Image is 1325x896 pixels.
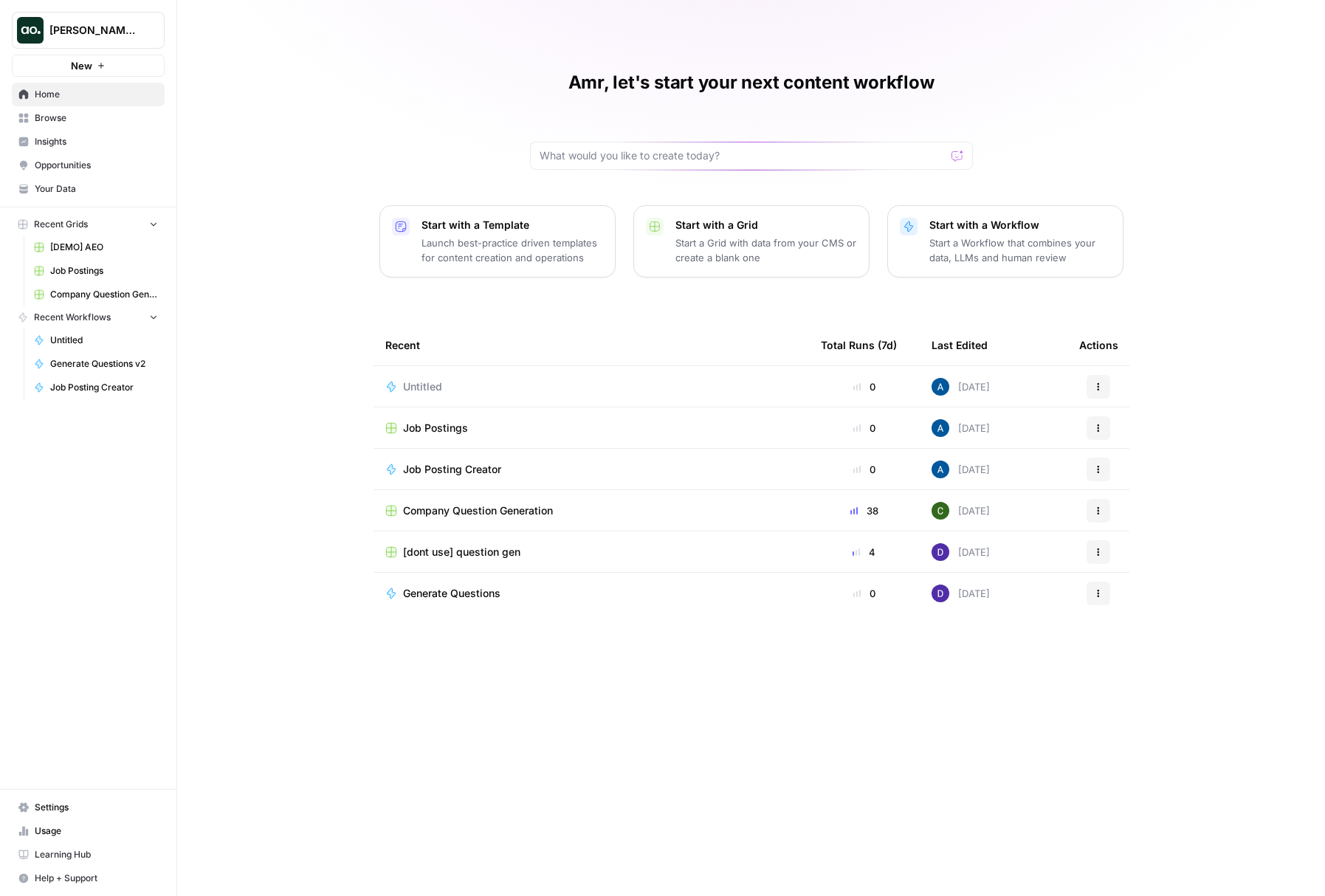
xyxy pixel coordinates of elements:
span: New [71,58,92,73]
span: Opportunities [35,159,158,172]
a: Opportunities [12,154,165,177]
div: Actions [1079,325,1118,365]
p: Launch best-practice driven templates for content creation and operations [421,235,603,265]
img: 14qrvic887bnlg6dzgoj39zarp80 [932,502,949,520]
p: Start with a Workflow [929,218,1111,232]
input: What would you like to create today? [540,148,946,163]
button: Start with a WorkflowStart a Workflow that combines your data, LLMs and human review [887,205,1123,278]
a: Untitled [27,328,165,352]
p: Start a Grid with data from your CMS or create a blank one [675,235,857,265]
div: 0 [821,462,908,477]
span: Job Posting Creator [50,381,158,394]
a: Company Question Generation [27,283,165,306]
img: 6clbhjv5t98vtpq4yyt91utag0vy [932,585,949,602]
span: Help + Support [35,872,158,885]
a: Job Postings [27,259,165,283]
span: Job Postings [403,421,468,435]
div: [DATE] [932,461,990,478]
span: Usage [35,824,158,838]
div: 4 [821,545,908,559]
span: Job Posting Creator [403,462,501,477]
h1: Amr, let's start your next content workflow [568,71,935,94]
span: Learning Hub [35,848,158,861]
button: Start with a TemplateLaunch best-practice driven templates for content creation and operations [379,205,616,278]
span: Generate Questions [403,586,500,601]
span: Recent Grids [34,218,88,231]
div: Last Edited [932,325,988,365]
span: Your Data [35,182,158,196]
span: Company Question Generation [403,503,553,518]
div: [DATE] [932,502,990,520]
a: Browse [12,106,165,130]
img: Dillon Test Logo [17,17,44,44]
a: Untitled [385,379,797,394]
a: Generate Questions [385,586,797,601]
a: Generate Questions v2 [27,352,165,376]
span: Untitled [50,334,158,347]
a: Settings [12,796,165,819]
button: Help + Support [12,866,165,890]
div: 0 [821,379,908,394]
img: he81ibor8lsei4p3qvg4ugbvimgp [932,461,949,478]
a: Insights [12,130,165,154]
span: Job Postings [50,264,158,278]
a: Usage [12,819,165,843]
a: Your Data [12,177,165,201]
p: Start with a Grid [675,218,857,232]
span: [PERSON_NAME] Test [49,23,139,38]
div: [DATE] [932,378,990,396]
button: New [12,55,165,77]
span: [dont use] question gen [403,545,520,559]
span: Home [35,88,158,101]
button: Recent Grids [12,213,165,235]
p: Start a Workflow that combines your data, LLMs and human review [929,235,1111,265]
a: Company Question Generation [385,503,797,518]
div: [DATE] [932,543,990,561]
a: Learning Hub [12,843,165,866]
button: Workspace: Dillon Test [12,12,165,49]
span: Settings [35,801,158,814]
div: [DATE] [932,585,990,602]
div: Recent [385,325,797,365]
span: Generate Questions v2 [50,357,158,371]
div: 0 [821,421,908,435]
div: Total Runs (7d) [821,325,897,365]
button: Start with a GridStart a Grid with data from your CMS or create a blank one [633,205,870,278]
button: Recent Workflows [12,306,165,328]
div: 38 [821,503,908,518]
img: he81ibor8lsei4p3qvg4ugbvimgp [932,378,949,396]
a: Home [12,83,165,106]
img: he81ibor8lsei4p3qvg4ugbvimgp [932,419,949,437]
a: Job Posting Creator [27,376,165,399]
div: 0 [821,586,908,601]
span: Insights [35,135,158,148]
a: Job Postings [385,421,797,435]
img: 6clbhjv5t98vtpq4yyt91utag0vy [932,543,949,561]
span: [DEMO] AEO [50,241,158,254]
a: [DEMO] AEO [27,235,165,259]
span: Company Question Generation [50,288,158,301]
span: Untitled [403,379,442,394]
a: [dont use] question gen [385,545,797,559]
div: [DATE] [932,419,990,437]
span: Browse [35,111,158,125]
a: Job Posting Creator [385,462,797,477]
span: Recent Workflows [34,311,111,324]
p: Start with a Template [421,218,603,232]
